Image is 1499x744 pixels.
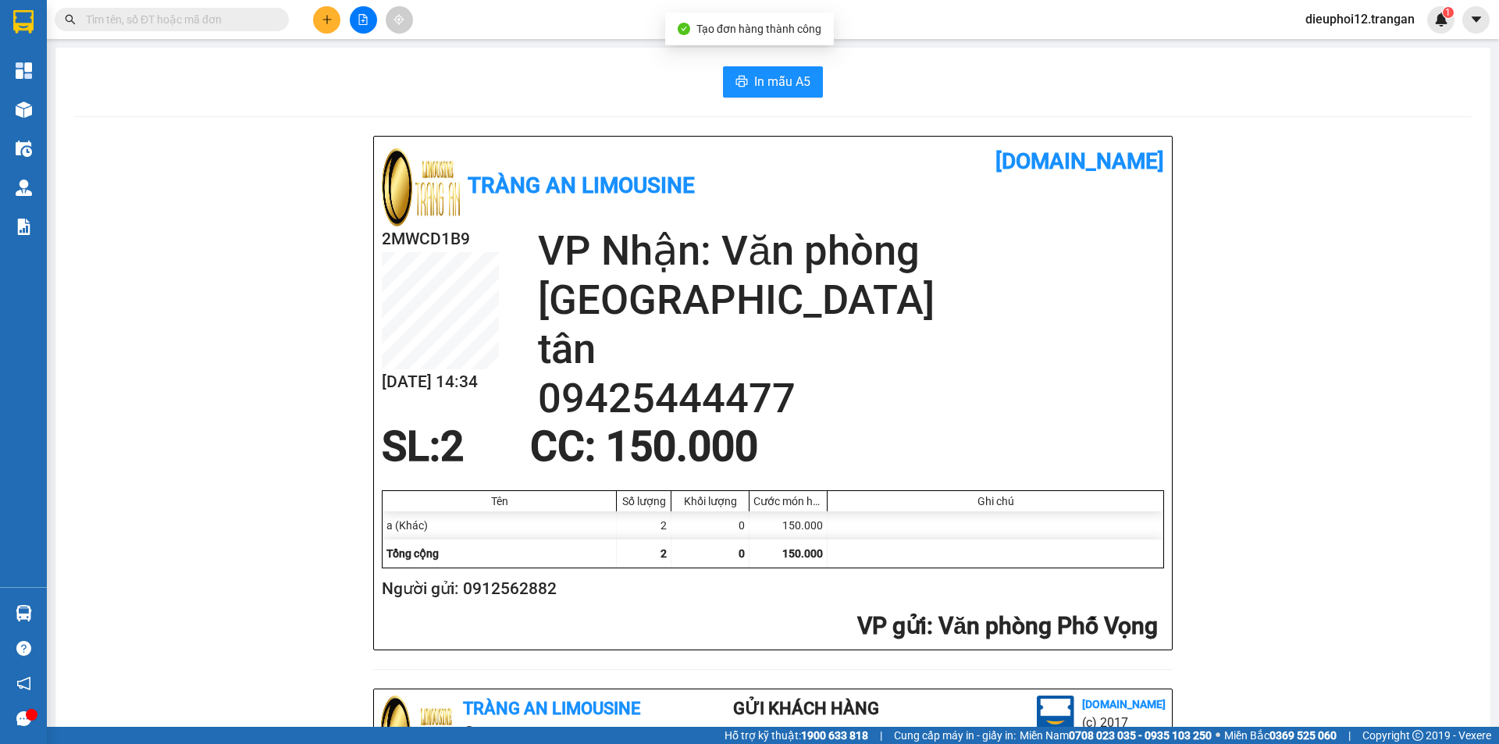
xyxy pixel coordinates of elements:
h2: 09425444477 [538,374,1164,423]
span: printer [735,75,748,90]
span: search [65,14,76,25]
div: 150.000 [749,511,828,539]
span: check-circle [678,23,690,35]
img: logo-vxr [13,10,34,34]
span: caret-down [1469,12,1483,27]
input: Tìm tên, số ĐT hoặc mã đơn [86,11,270,28]
button: aim [386,6,413,34]
span: 1 [1445,7,1451,18]
b: Gửi khách hàng [733,699,879,718]
img: dashboard-icon [16,62,32,79]
span: Tổng cộng [386,547,439,560]
span: notification [16,676,31,691]
div: Số lượng [621,495,667,507]
span: In mẫu A5 [754,72,810,91]
span: environment [463,726,475,739]
b: [DOMAIN_NAME] [1082,698,1166,710]
b: Tràng An Limousine [468,173,695,198]
span: aim [393,14,404,25]
button: plus [313,6,340,34]
button: printerIn mẫu A5 [723,66,823,98]
b: [DOMAIN_NAME] [995,148,1164,174]
span: ⚪️ [1216,732,1220,739]
h2: [DATE] 14:34 [382,369,499,395]
sup: 1 [1443,7,1454,18]
strong: 0708 023 035 - 0935 103 250 [1069,729,1212,742]
span: message [16,711,31,726]
span: dieuphoi12.trangan [1293,9,1427,29]
div: Khối lượng [675,495,745,507]
img: icon-new-feature [1434,12,1448,27]
div: 0 [671,511,749,539]
span: Miền Nam [1020,727,1212,744]
strong: 1900 633 818 [801,729,868,742]
img: solution-icon [16,219,32,235]
span: SL: [382,422,440,471]
h2: Người gửi: 0912562882 [382,576,1158,602]
span: Tạo đơn hàng thành công [696,23,821,35]
img: logo.jpg [382,148,460,226]
span: Hỗ trợ kỹ thuật: [725,727,868,744]
button: file-add [350,6,377,34]
span: 150.000 [782,547,823,560]
span: file-add [358,14,369,25]
b: Tràng An Limousine [463,699,640,718]
span: | [880,727,882,744]
span: question-circle [16,641,31,656]
span: Cung cấp máy in - giấy in: [894,727,1016,744]
h2: VP Nhận: Văn phòng [GEOGRAPHIC_DATA] [538,226,1164,325]
button: caret-down [1462,6,1490,34]
div: Tên [386,495,612,507]
span: | [1348,727,1351,744]
span: plus [322,14,333,25]
div: Ghi chú [831,495,1159,507]
img: warehouse-icon [16,101,32,118]
span: copyright [1412,730,1423,741]
div: CC : 150.000 [521,423,767,470]
img: warehouse-icon [16,605,32,621]
li: (c) 2017 [1082,713,1166,732]
img: warehouse-icon [16,141,32,157]
div: Cước món hàng [753,495,823,507]
strong: 0369 525 060 [1269,729,1337,742]
img: logo.jpg [1037,696,1074,733]
h2: tân [538,325,1164,374]
span: VP gửi [857,612,927,639]
span: 0 [739,547,745,560]
div: 2 [617,511,671,539]
span: 2 [660,547,667,560]
div: a (Khác) [383,511,617,539]
span: Miền Bắc [1224,727,1337,744]
h2: 2MWCD1B9 [382,226,499,252]
img: warehouse-icon [16,180,32,196]
span: 2 [440,422,464,471]
h2: : Văn phòng Phố Vọng [382,611,1158,643]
